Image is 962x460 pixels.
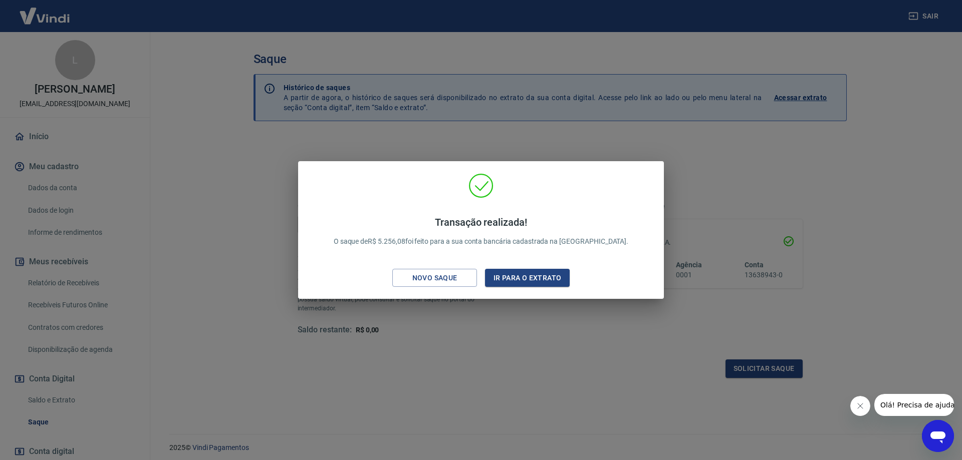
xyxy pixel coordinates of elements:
[850,396,870,416] iframe: Fechar mensagem
[874,394,954,416] iframe: Mensagem da empresa
[392,269,477,287] button: Novo saque
[6,7,84,15] span: Olá! Precisa de ajuda?
[922,420,954,452] iframe: Botão para abrir a janela de mensagens
[334,216,629,247] p: O saque de R$ 5.256,08 foi feito para a sua conta bancária cadastrada na [GEOGRAPHIC_DATA].
[400,272,469,284] div: Novo saque
[485,269,570,287] button: Ir para o extrato
[334,216,629,228] h4: Transação realizada!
